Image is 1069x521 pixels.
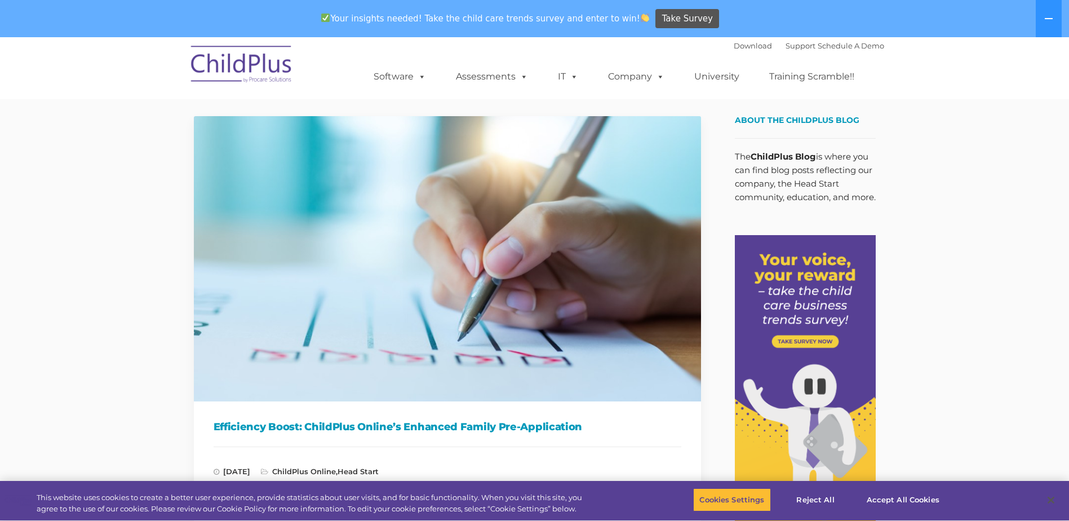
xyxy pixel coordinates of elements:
[662,9,713,29] span: Take Survey
[214,418,681,435] h1: Efficiency Boost: ChildPlus Online’s Enhanced Family Pre-Application
[597,65,676,88] a: Company
[321,14,330,22] img: ✅
[780,488,851,512] button: Reject All
[272,467,336,476] a: ChildPlus Online
[362,65,437,88] a: Software
[641,14,649,22] img: 👏
[683,65,751,88] a: University
[1039,488,1063,513] button: Close
[786,41,815,50] a: Support
[735,115,859,125] span: About the ChildPlus Blog
[758,65,866,88] a: Training Scramble!!
[547,65,589,88] a: IT
[445,65,539,88] a: Assessments
[655,9,719,29] a: Take Survey
[194,116,701,401] img: Efficiency Boost: ChildPlus Online's Enhanced Family Pre-Application Process - Streamlining Appli...
[338,467,379,476] a: Head Start
[735,150,876,204] p: The is where you can find blog posts reflecting our company, the Head Start community, education,...
[185,38,298,94] img: ChildPlus by Procare Solutions
[734,41,772,50] a: Download
[693,488,770,512] button: Cookies Settings
[317,7,654,29] span: Your insights needed! Take the child care trends survey and enter to win!
[734,41,884,50] font: |
[751,151,816,162] strong: ChildPlus Blog
[214,467,250,476] span: [DATE]
[818,41,884,50] a: Schedule A Demo
[860,488,946,512] button: Accept All Cookies
[37,492,588,514] div: This website uses cookies to create a better user experience, provide statistics about user visit...
[261,467,379,476] span: ,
